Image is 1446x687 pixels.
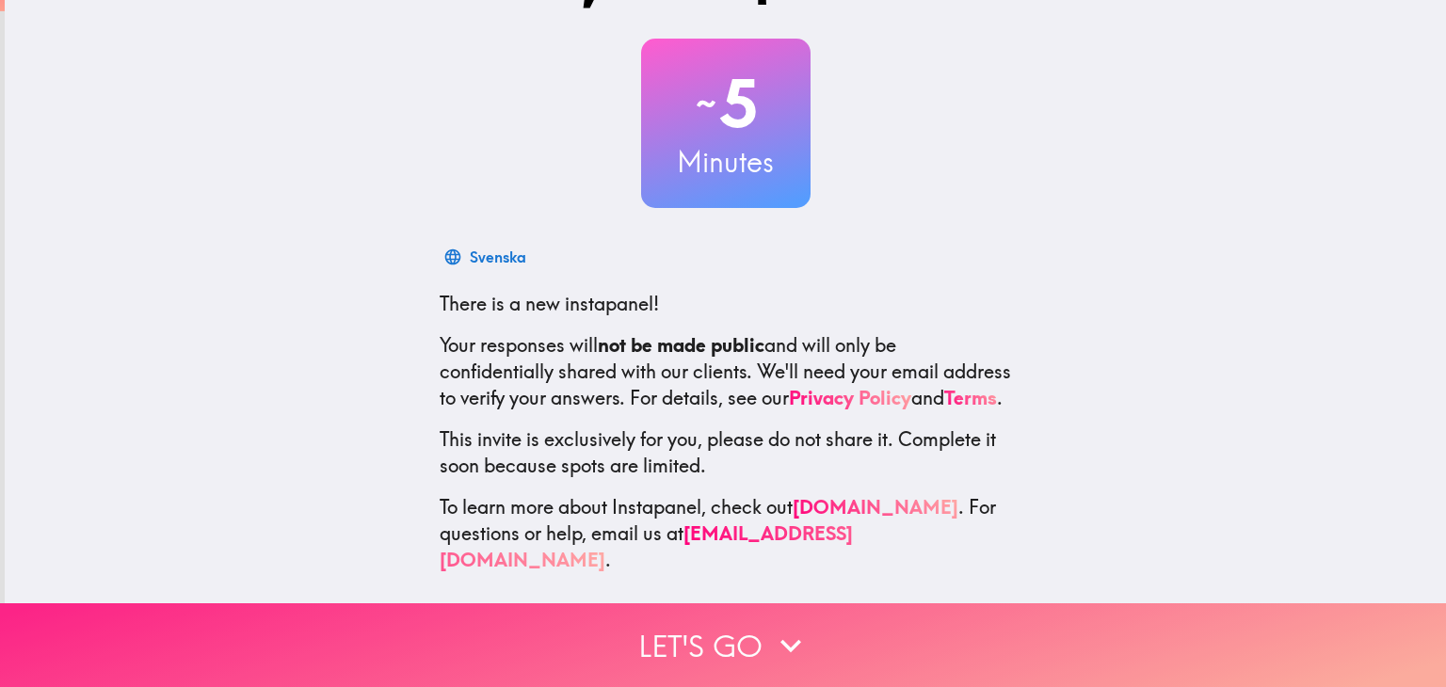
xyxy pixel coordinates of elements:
[789,386,911,409] a: Privacy Policy
[598,333,764,357] b: not be made public
[440,521,853,571] a: [EMAIL_ADDRESS][DOMAIN_NAME]
[440,494,1012,573] p: To learn more about Instapanel, check out . For questions or help, email us at .
[793,495,958,519] a: [DOMAIN_NAME]
[440,292,659,315] span: There is a new instapanel!
[440,332,1012,411] p: Your responses will and will only be confidentially shared with our clients. We'll need your emai...
[440,238,534,276] button: Svenska
[470,244,526,270] div: Svenska
[440,426,1012,479] p: This invite is exclusively for you, please do not share it. Complete it soon because spots are li...
[944,386,997,409] a: Terms
[641,65,811,142] h2: 5
[641,142,811,182] h3: Minutes
[693,75,719,132] span: ~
